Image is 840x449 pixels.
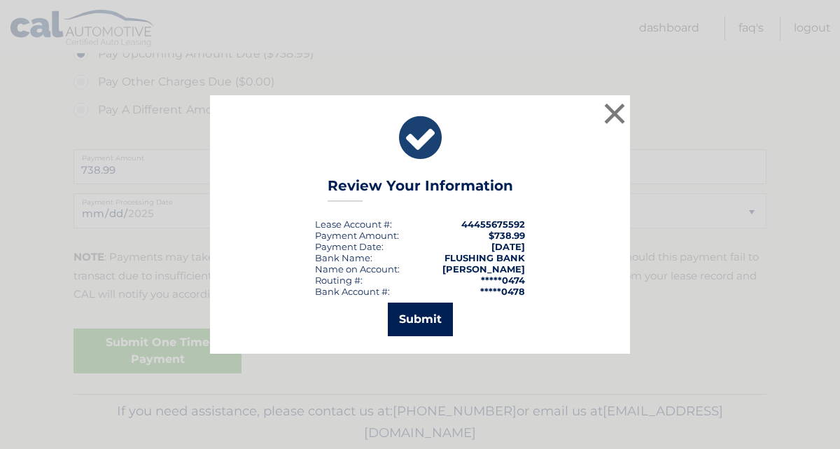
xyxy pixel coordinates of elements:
strong: FLUSHING BANK [444,252,525,263]
div: Bank Account #: [315,286,390,297]
div: Payment Amount: [315,230,399,241]
span: $738.99 [489,230,525,241]
div: Bank Name: [315,252,372,263]
div: Name on Account: [315,263,400,275]
div: Routing #: [315,275,363,286]
button: Submit [388,303,453,336]
span: Payment Date [315,241,381,252]
button: × [601,99,629,127]
span: [DATE] [491,241,525,252]
div: Lease Account #: [315,219,392,230]
div: : [315,241,384,252]
h3: Review Your Information [328,177,513,202]
strong: 44455675592 [461,219,525,230]
strong: [PERSON_NAME] [442,263,525,275]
